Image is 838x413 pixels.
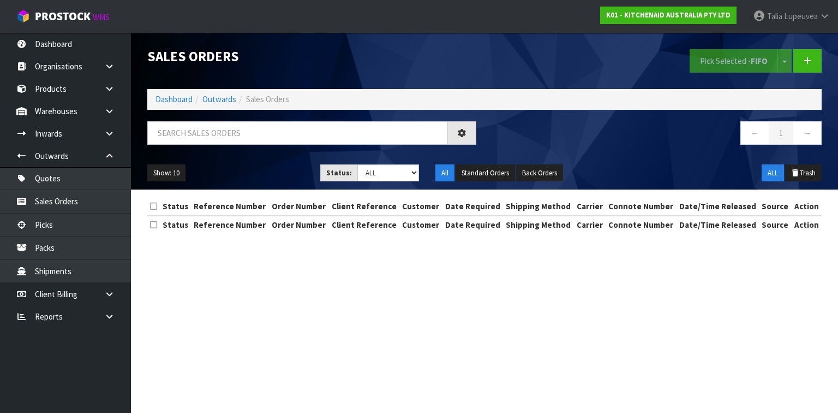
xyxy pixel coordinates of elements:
[160,216,191,233] th: Status
[574,198,606,215] th: Carrier
[435,164,454,182] button: All
[690,49,778,73] button: Pick Selected -FIFO
[600,7,737,24] a: K01 - KITCHENAID AUSTRALIA PTY LTD
[740,121,769,145] a: ←
[793,121,822,145] a: →
[574,216,606,233] th: Carrier
[516,164,563,182] button: Back Orders
[677,216,759,233] th: Date/Time Released
[35,9,91,23] span: ProStock
[202,94,236,104] a: Outwards
[442,216,504,233] th: Date Required
[16,9,30,23] img: cube-alt.png
[493,121,822,148] nav: Page navigation
[93,12,110,22] small: WMS
[155,94,193,104] a: Dashboard
[785,164,822,182] button: Trash
[160,198,191,215] th: Status
[759,198,791,215] th: Source
[147,49,476,64] h1: Sales Orders
[329,198,400,215] th: Client Reference
[751,56,768,66] strong: FIFO
[269,198,329,215] th: Order Number
[606,216,677,233] th: Connote Number
[442,198,504,215] th: Date Required
[191,198,269,215] th: Reference Number
[606,198,677,215] th: Connote Number
[503,198,574,215] th: Shipping Method
[759,216,791,233] th: Source
[769,121,793,145] a: 1
[606,10,731,20] strong: K01 - KITCHENAID AUSTRALIA PTY LTD
[767,11,782,21] span: Talia
[399,216,442,233] th: Customer
[269,216,329,233] th: Order Number
[784,11,818,21] span: Lupeuvea
[677,198,759,215] th: Date/Time Released
[792,198,822,215] th: Action
[191,216,269,233] th: Reference Number
[762,164,784,182] button: ALL
[326,168,352,178] strong: Status:
[792,216,822,233] th: Action
[503,216,574,233] th: Shipping Method
[399,198,442,215] th: Customer
[246,94,289,104] span: Sales Orders
[147,121,448,145] input: Search sales orders
[147,164,185,182] button: Show: 10
[329,216,400,233] th: Client Reference
[456,164,515,182] button: Standard Orders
